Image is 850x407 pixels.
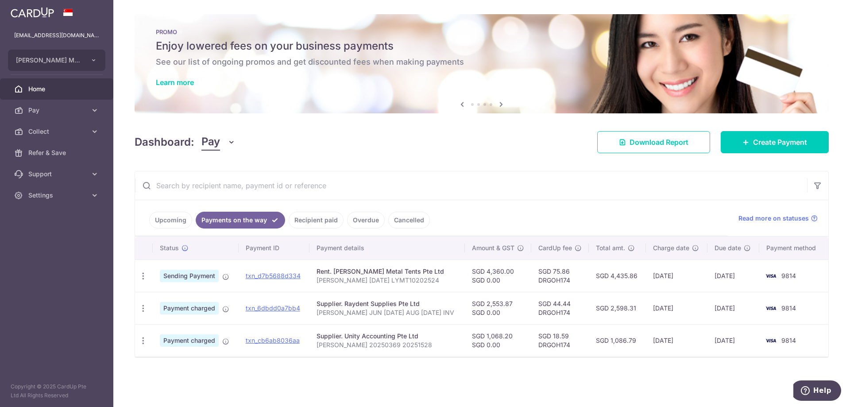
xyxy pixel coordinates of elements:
h6: See our list of ongoing promos and get discounted fees when making payments [156,57,807,67]
td: SGD 4,360.00 SGD 0.00 [465,260,531,292]
span: Payment charged [160,302,219,314]
td: [DATE] [646,292,707,324]
th: Payment ID [239,236,309,260]
span: 9814 [781,337,796,344]
span: 9814 [781,272,796,279]
span: Refer & Save [28,148,87,157]
span: Sending Payment [160,270,219,282]
span: Due date [715,244,741,252]
span: Total amt. [596,244,625,252]
td: SGD 2,553.87 SGD 0.00 [465,292,531,324]
td: SGD 1,068.20 SGD 0.00 [465,324,531,357]
a: txn_6dbdd0a7bb4 [246,304,300,312]
img: Bank Card [762,303,780,314]
span: CardUp fee [538,244,572,252]
span: 9814 [781,304,796,312]
a: Upcoming [149,212,192,229]
td: SGD 44.44 DRGOH174 [531,292,589,324]
td: SGD 1,086.79 [589,324,646,357]
span: Create Payment [753,137,807,147]
th: Payment method [759,236,828,260]
div: Supplier. Raydent Supplies Pte Ltd [317,299,458,308]
a: Payments on the way [196,212,285,229]
button: [PERSON_NAME] MANAGEMENT CONSULTANCY (S) PTE. LTD. [8,50,105,71]
td: SGD 18.59 DRGOH174 [531,324,589,357]
img: CardUp [11,7,54,18]
a: Download Report [597,131,710,153]
button: Pay [201,134,236,151]
img: Bank Card [762,271,780,281]
td: SGD 4,435.86 [589,260,646,292]
div: Supplier. Unity Accounting Pte Ltd [317,332,458,341]
a: txn_cb6ab8036aa [246,337,300,344]
p: PROMO [156,28,807,35]
span: Support [28,170,87,178]
p: [PERSON_NAME] [DATE] LYMT10202524 [317,276,458,285]
h5: Enjoy lowered fees on your business payments [156,39,807,53]
td: [DATE] [707,324,759,357]
a: Recipient paid [289,212,344,229]
p: [EMAIL_ADDRESS][DOMAIN_NAME] [14,31,99,40]
a: Overdue [347,212,385,229]
span: Settings [28,191,87,200]
div: Rent. [PERSON_NAME] Metal Tents Pte Ltd [317,267,458,276]
a: Read more on statuses [738,214,818,223]
span: Download Report [630,137,688,147]
a: Create Payment [721,131,829,153]
span: Pay [28,106,87,115]
span: Status [160,244,179,252]
span: Amount & GST [472,244,514,252]
span: Read more on statuses [738,214,809,223]
h4: Dashboard: [135,134,194,150]
td: [DATE] [707,260,759,292]
td: SGD 75.86 DRGOH174 [531,260,589,292]
span: Charge date [653,244,689,252]
img: Latest Promos Banner [135,14,829,113]
td: SGD 2,598.31 [589,292,646,324]
span: Home [28,85,87,93]
span: [PERSON_NAME] MANAGEMENT CONSULTANCY (S) PTE. LTD. [16,56,81,65]
a: Learn more [156,78,194,87]
p: [PERSON_NAME] 20250369 20251528 [317,341,458,349]
img: Bank Card [762,335,780,346]
td: [DATE] [707,292,759,324]
p: [PERSON_NAME] JUN [DATE] AUG [DATE] INV [317,308,458,317]
a: Cancelled [388,212,430,229]
td: [DATE] [646,260,707,292]
td: [DATE] [646,324,707,357]
a: txn_d7b5688d334 [246,272,301,279]
iframe: Opens a widget where you can find more information [793,380,841,403]
span: Collect [28,127,87,136]
span: Payment charged [160,334,219,347]
input: Search by recipient name, payment id or reference [135,171,807,200]
th: Payment details [309,236,465,260]
span: Pay [201,134,220,151]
